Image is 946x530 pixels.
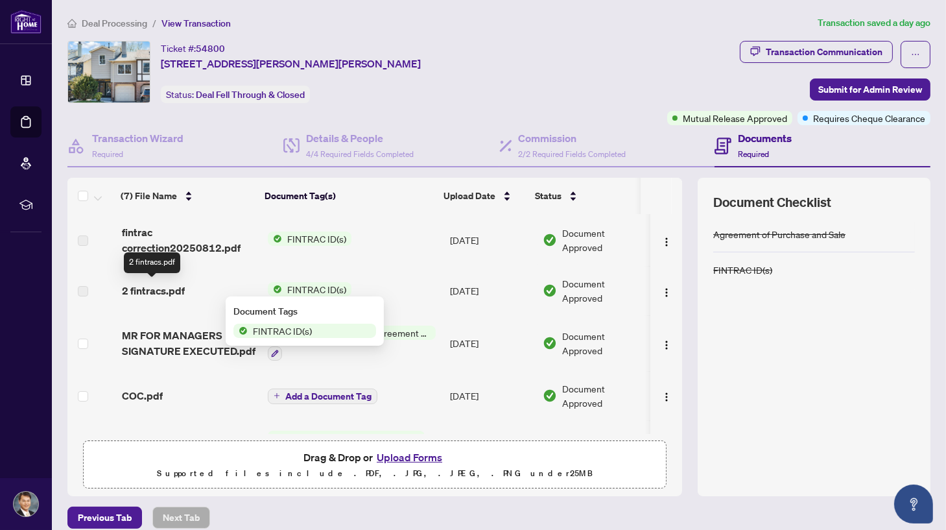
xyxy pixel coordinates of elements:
[661,340,672,350] img: Logo
[303,449,446,466] span: Drag & Drop or
[306,130,414,146] h4: Details & People
[818,79,922,100] span: Submit for Admin Review
[268,431,282,445] img: Status Icon
[445,420,538,476] td: [DATE]
[713,263,772,277] div: FINTRAC ID(s)
[67,19,77,28] span: home
[535,189,562,203] span: Status
[562,381,645,410] span: Document Approved
[122,328,257,359] span: MR FOR MANAGERS SIGNATURE EXECUTED.pdf
[285,392,372,401] span: Add a Document Tag
[259,178,439,214] th: Document Tag(s)
[282,431,425,445] span: Agreement of Purchase and Sale
[738,149,769,159] span: Required
[91,466,658,481] p: Supported files include .PDF, .JPG, .JPEG, .PNG under 25 MB
[661,392,672,402] img: Logo
[713,193,831,211] span: Document Checklist
[562,226,645,254] span: Document Approved
[661,287,672,298] img: Logo
[438,178,530,214] th: Upload Date
[268,232,282,246] img: Status Icon
[656,230,677,250] button: Logo
[67,507,142,529] button: Previous Tab
[268,232,351,246] button: Status IconFINTRAC ID(s)
[268,282,351,296] button: Status IconFINTRAC ID(s)
[766,42,882,62] div: Transaction Communication
[894,485,933,524] button: Open asap
[661,237,672,247] img: Logo
[543,389,557,403] img: Document Status
[121,189,177,203] span: (7) File Name
[82,18,147,29] span: Deal Processing
[268,431,425,466] button: Status IconAgreement of Purchase and Sale
[268,387,377,404] button: Add a Document Tag
[115,178,259,214] th: (7) File Name
[519,130,626,146] h4: Commission
[373,449,446,466] button: Upload Forms
[152,16,156,30] li: /
[92,149,123,159] span: Required
[738,130,792,146] h4: Documents
[282,282,351,296] span: FINTRAC ID(s)
[683,111,787,125] span: Mutual Release Approved
[196,43,225,54] span: 54800
[445,214,538,266] td: [DATE]
[274,392,280,399] span: plus
[543,336,557,350] img: Document Status
[268,389,377,404] button: Add a Document Tag
[813,111,925,125] span: Requires Cheque Clearance
[656,385,677,406] button: Logo
[282,232,351,246] span: FINTRAC ID(s)
[543,283,557,298] img: Document Status
[818,16,930,30] article: Transaction saved a day ago
[84,441,666,489] span: Drag & Drop orUpload FormsSupported files include .PDF, .JPG, .JPEG, .PNG under25MB
[122,388,163,404] span: COC.pdf
[268,282,282,296] img: Status Icon
[445,315,538,371] td: [DATE]
[92,130,183,146] h4: Transaction Wizard
[562,276,645,305] span: Document Approved
[530,178,641,214] th: Status
[196,89,305,101] span: Deal Fell Through & Closed
[161,41,225,56] div: Ticket #:
[810,78,930,101] button: Submit for Admin Review
[268,326,282,340] img: Status Icon
[282,326,436,340] span: 122 Mutual Release - Agreement of Purchase and Sale
[10,10,41,34] img: logo
[519,149,626,159] span: 2/2 Required Fields Completed
[445,371,538,420] td: [DATE]
[713,227,845,241] div: Agreement of Purchase and Sale
[306,149,414,159] span: 4/4 Required Fields Completed
[656,333,677,354] button: Logo
[122,224,257,256] span: fintrac correction20250812.pdf
[443,189,495,203] span: Upload Date
[445,266,538,315] td: [DATE]
[14,492,38,516] img: Profile Icon
[911,50,920,59] span: ellipsis
[161,56,421,71] span: [STREET_ADDRESS][PERSON_NAME][PERSON_NAME]
[161,18,231,29] span: View Transaction
[268,326,436,361] button: Status Icon122 Mutual Release - Agreement of Purchase and Sale
[122,283,185,298] span: 2 fintracs.pdf
[152,507,210,529] button: Next Tab
[562,329,645,357] span: Document Approved
[124,252,180,273] div: 2 fintracs.pdf
[543,233,557,247] img: Document Status
[78,507,132,528] span: Previous Tab
[740,41,893,63] button: Transaction Communication
[161,86,310,103] div: Status:
[68,42,150,102] img: IMG-N12338721_1.jpg
[656,280,677,301] button: Logo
